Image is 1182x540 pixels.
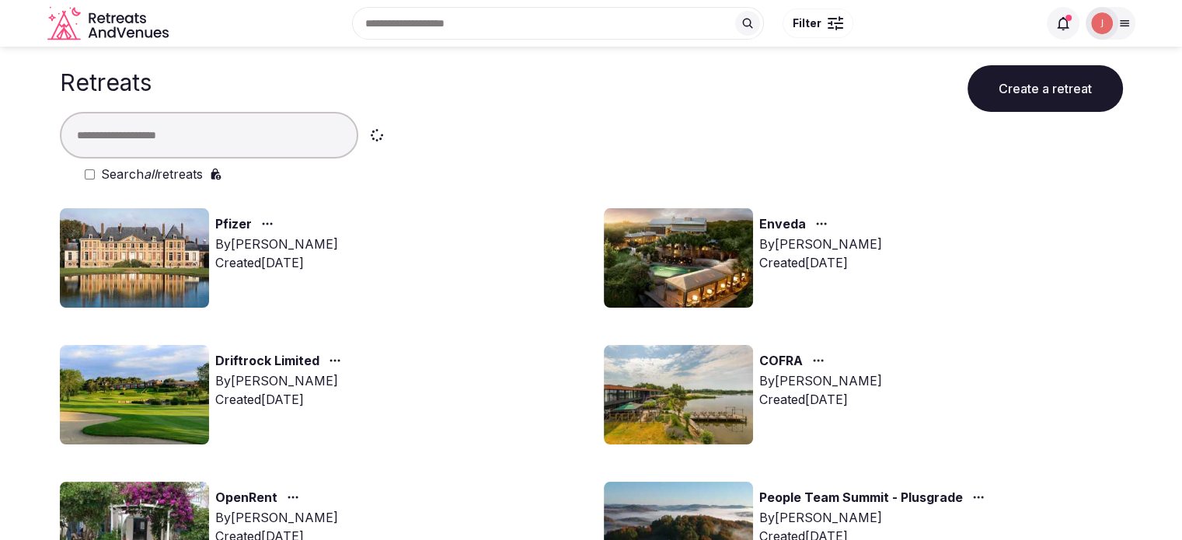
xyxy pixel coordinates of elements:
[759,390,882,409] div: Created [DATE]
[759,214,806,235] a: Enveda
[215,488,277,508] a: OpenRent
[101,165,203,183] label: Search retreats
[47,6,172,41] svg: Retreats and Venues company logo
[215,390,347,409] div: Created [DATE]
[60,68,152,96] h1: Retreats
[144,166,157,182] em: all
[215,235,338,253] div: By [PERSON_NAME]
[60,345,209,444] img: Top retreat image for the retreat: Driftrock Limited
[759,371,882,390] div: By [PERSON_NAME]
[215,351,319,371] a: Driftrock Limited
[47,6,172,41] a: Visit the homepage
[215,371,347,390] div: By [PERSON_NAME]
[759,253,882,272] div: Created [DATE]
[793,16,821,31] span: Filter
[1091,12,1113,34] img: Joanna Asiukiewicz
[215,253,338,272] div: Created [DATE]
[215,508,338,527] div: By [PERSON_NAME]
[759,235,882,253] div: By [PERSON_NAME]
[759,488,963,508] a: People Team Summit - Plusgrade
[759,508,991,527] div: By [PERSON_NAME]
[60,208,209,308] img: Top retreat image for the retreat: Pfizer
[604,345,753,444] img: Top retreat image for the retreat: COFRA
[968,65,1123,112] button: Create a retreat
[759,351,803,371] a: COFRA
[215,214,252,235] a: Pfizer
[604,208,753,308] img: Top retreat image for the retreat: Enveda
[783,9,853,38] button: Filter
